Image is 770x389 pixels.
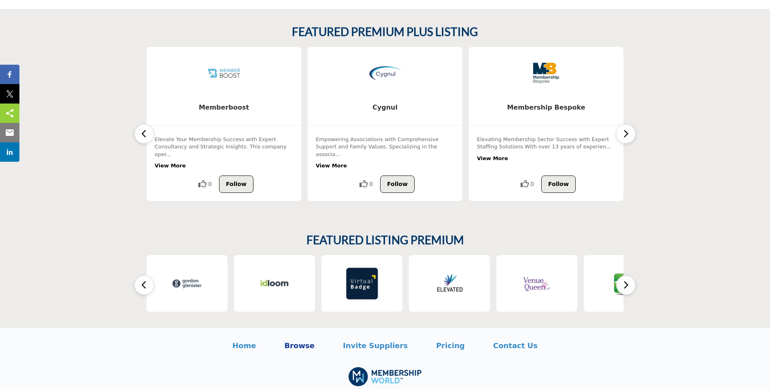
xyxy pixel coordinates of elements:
[541,175,576,193] button: Follow
[372,104,398,111] a: Cygnul
[387,181,408,187] span: Follow
[292,25,478,39] h2: FEATURED PREMIUM PLUS LISTING
[306,233,464,247] h2: FEATURED LISTING PREMIUM
[199,104,249,111] a: Memberboost
[284,340,315,351] a: Browse
[606,265,642,302] img: Five Stars Performance Consulting
[530,180,534,188] span: 0
[477,136,615,169] div: Elevating Membership Sector Success with Expert Staffing Solutions With over 13 years of experien...
[436,340,465,351] a: Pricing
[526,53,566,93] img: Membership Bespoke
[519,265,555,302] img: Venue Queen
[431,265,468,302] img: Elevated
[169,265,205,302] img: Gordon Glenister
[316,163,347,169] a: View More
[155,136,293,169] div: Elevate Your Membership Success with Expert Consultancy and Strategic Insights. This company oper...
[349,367,421,387] img: No Site Logo
[232,340,256,351] a: Home
[256,265,293,302] img: Idloom
[155,163,186,169] a: View More
[365,53,405,93] img: Cygnul
[369,180,373,188] span: 0
[316,136,454,169] div: Empowering Associations with Comprehensive Support and Family Values. Specializing in the associa...
[208,180,212,188] span: 0
[493,340,538,351] a: Contact Us
[226,181,247,187] span: Follow
[204,53,244,93] img: Memberboost
[344,265,380,302] img: Virtual Badge
[219,175,253,193] button: Follow
[477,155,508,161] a: View More
[343,340,408,351] a: Invite Suppliers
[548,181,569,187] span: Follow
[507,104,585,111] a: Membership Bespoke
[380,175,415,193] button: Follow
